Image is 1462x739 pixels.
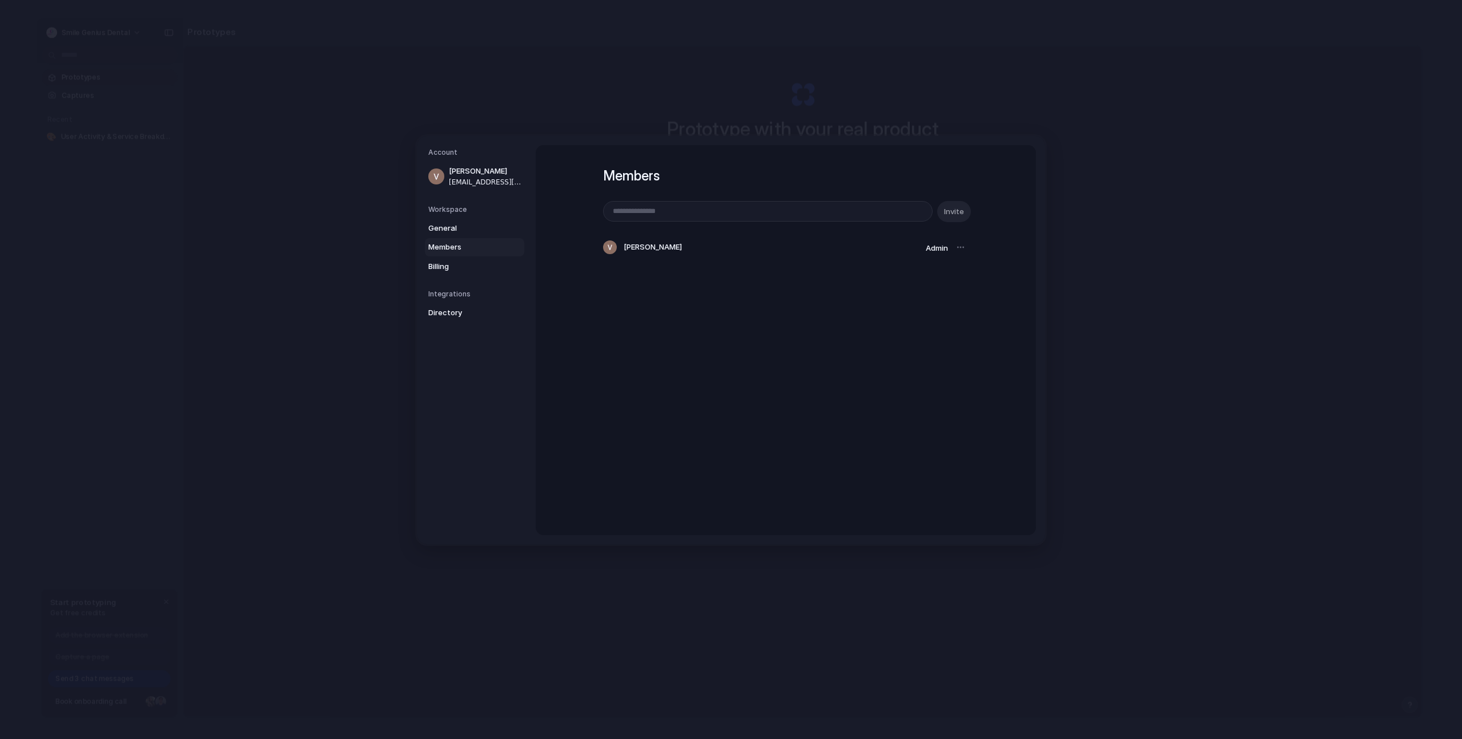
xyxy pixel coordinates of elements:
h5: Workspace [428,204,524,214]
a: Billing [425,257,524,275]
span: [PERSON_NAME] [449,166,522,177]
span: Members [428,242,501,253]
h5: Integrations [428,289,524,299]
span: [EMAIL_ADDRESS][DOMAIN_NAME] [449,176,522,187]
span: Directory [428,307,501,319]
a: General [425,219,524,237]
span: [PERSON_NAME] [624,242,682,253]
a: Directory [425,304,524,322]
a: [PERSON_NAME][EMAIL_ADDRESS][DOMAIN_NAME] [425,162,524,191]
a: Members [425,238,524,256]
span: General [428,222,501,234]
h5: Account [428,147,524,158]
h1: Members [603,166,969,186]
span: Admin [926,243,948,252]
span: Billing [428,260,501,272]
